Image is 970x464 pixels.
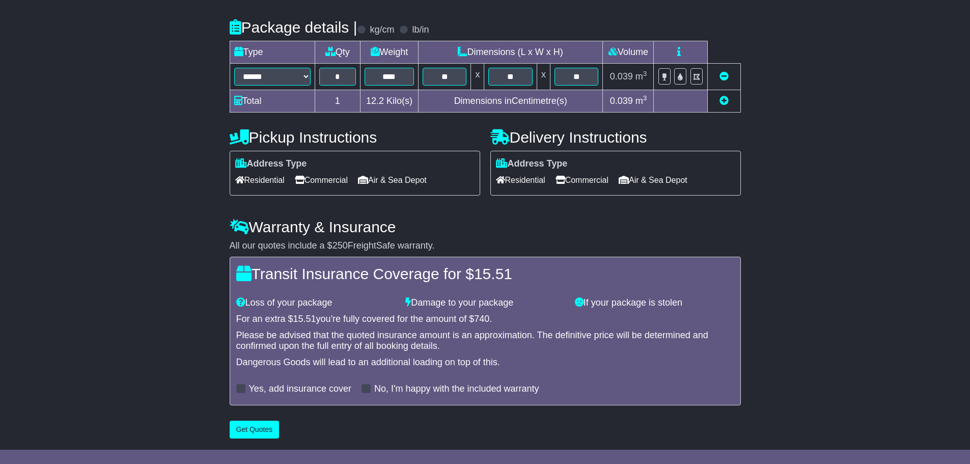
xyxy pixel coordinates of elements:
[418,41,603,64] td: Dimensions (L x W x H)
[230,219,741,235] h4: Warranty & Insurance
[603,41,654,64] td: Volume
[490,129,741,146] h4: Delivery Instructions
[496,172,545,188] span: Residential
[619,172,687,188] span: Air & Sea Depot
[249,384,351,395] label: Yes, add insurance cover
[400,297,570,309] div: Damage to your package
[719,71,729,81] a: Remove this item
[231,297,401,309] div: Loss of your package
[418,90,603,113] td: Dimensions in Centimetre(s)
[360,90,418,113] td: Kilo(s)
[360,41,418,64] td: Weight
[412,24,429,36] label: lb/in
[471,64,484,90] td: x
[496,158,568,170] label: Address Type
[370,24,394,36] label: kg/cm
[474,314,489,324] span: 740
[556,172,608,188] span: Commercial
[230,240,741,252] div: All our quotes include a $ FreightSafe warranty.
[332,240,348,251] span: 250
[537,64,550,90] td: x
[474,265,512,282] span: 15.51
[643,70,647,77] sup: 3
[236,265,734,282] h4: Transit Insurance Coverage for $
[358,172,427,188] span: Air & Sea Depot
[570,297,739,309] div: If your package is stolen
[230,421,280,439] button: Get Quotes
[230,41,315,64] td: Type
[719,96,729,106] a: Add new item
[293,314,316,324] span: 15.51
[235,172,285,188] span: Residential
[374,384,539,395] label: No, I'm happy with the included warranty
[635,96,647,106] span: m
[236,314,734,325] div: For an extra $ you're fully covered for the amount of $ .
[230,129,480,146] h4: Pickup Instructions
[230,90,315,113] td: Total
[236,330,734,352] div: Please be advised that the quoted insurance amount is an approximation. The definitive price will...
[635,71,647,81] span: m
[610,96,633,106] span: 0.039
[235,158,307,170] label: Address Type
[236,357,734,368] div: Dangerous Goods will lead to an additional loading on top of this.
[315,90,360,113] td: 1
[610,71,633,81] span: 0.039
[230,19,357,36] h4: Package details |
[315,41,360,64] td: Qty
[366,96,384,106] span: 12.2
[643,94,647,102] sup: 3
[295,172,348,188] span: Commercial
